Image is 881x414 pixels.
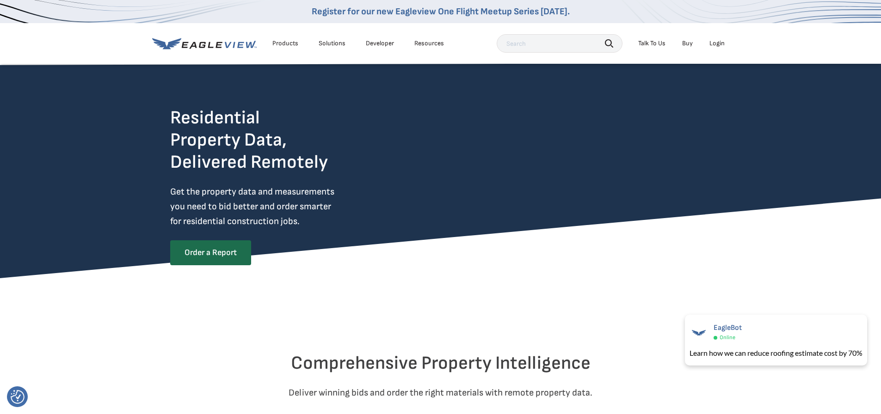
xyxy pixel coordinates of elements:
[709,39,725,48] div: Login
[11,390,25,404] button: Consent Preferences
[714,323,742,332] span: EagleBot
[638,39,665,48] div: Talk To Us
[170,184,373,229] p: Get the property data and measurements you need to bid better and order smarter for residential c...
[682,39,693,48] a: Buy
[272,39,298,48] div: Products
[319,39,345,48] div: Solutions
[170,107,328,173] h2: Residential Property Data, Delivered Remotely
[312,6,570,17] a: Register for our new Eagleview One Flight Meetup Series [DATE].
[11,390,25,404] img: Revisit consent button
[170,240,251,265] a: Order a Report
[414,39,444,48] div: Resources
[690,347,863,359] div: Learn how we can reduce roofing estimate cost by 70%
[690,323,708,342] img: EagleBot
[497,34,622,53] input: Search
[720,334,735,341] span: Online
[366,39,394,48] a: Developer
[170,352,711,374] h2: Comprehensive Property Intelligence
[170,385,711,400] p: Deliver winning bids and order the right materials with remote property data.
